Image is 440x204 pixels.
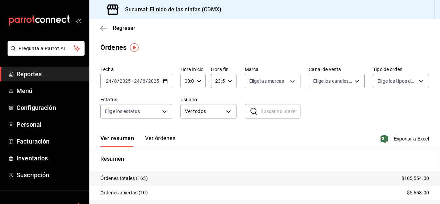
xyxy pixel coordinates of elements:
[119,78,131,84] input: ----
[19,45,74,52] span: Pregunta a Parrot AI
[16,69,84,79] span: Reportes
[140,78,142,84] span: /
[16,154,84,163] span: Inventarios
[100,67,172,72] label: Fecha
[180,97,236,102] label: Usuario
[148,78,159,84] input: ----
[16,137,84,146] span: Facturación
[105,108,140,115] span: Elige los estatus
[185,108,224,115] span: Ver todos
[142,78,146,84] input: --
[5,50,85,57] a: Pregunta a Parrot AI
[130,43,139,52] img: Tooltip marker
[309,67,365,72] label: Canal de venta
[100,25,135,31] button: Regresar
[146,78,148,84] span: /
[16,103,84,112] span: Configuración
[100,135,134,147] button: Ver resumen
[313,78,352,84] span: Elige los canales de venta
[382,135,429,143] button: Exportar a Excel
[100,189,148,196] p: Órdenes abiertas (10)
[377,78,416,84] span: Elige los tipos de orden
[100,155,429,163] p: Resumen
[100,175,148,182] p: Órdenes totales (165)
[114,78,117,84] input: --
[249,78,284,84] span: Elige las marcas
[120,5,221,14] h3: Sucursal: El nido de las ninfas (CDMX)
[261,104,301,118] input: Buscar no. de referencia
[76,18,81,23] button: open_drawer_menu
[145,135,175,147] button: Ver órdenes
[373,67,429,72] label: Tipo de orden
[100,135,175,147] div: navigation tabs
[401,175,429,182] p: $105,554.00
[8,41,85,56] button: Pregunta a Parrot AI
[245,67,301,72] label: Marca
[112,78,114,84] span: /
[106,78,112,84] input: --
[113,25,135,31] span: Regresar
[117,78,119,84] span: /
[16,86,84,95] span: Menú
[100,97,172,102] label: Estatus
[16,170,84,180] span: Suscripción
[16,120,84,129] span: Personal
[100,42,126,53] div: Órdenes
[134,78,140,84] input: --
[180,67,206,72] label: Hora inicio
[211,67,236,72] label: Hora fin
[132,78,133,84] span: -
[407,189,429,196] p: $5,658.00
